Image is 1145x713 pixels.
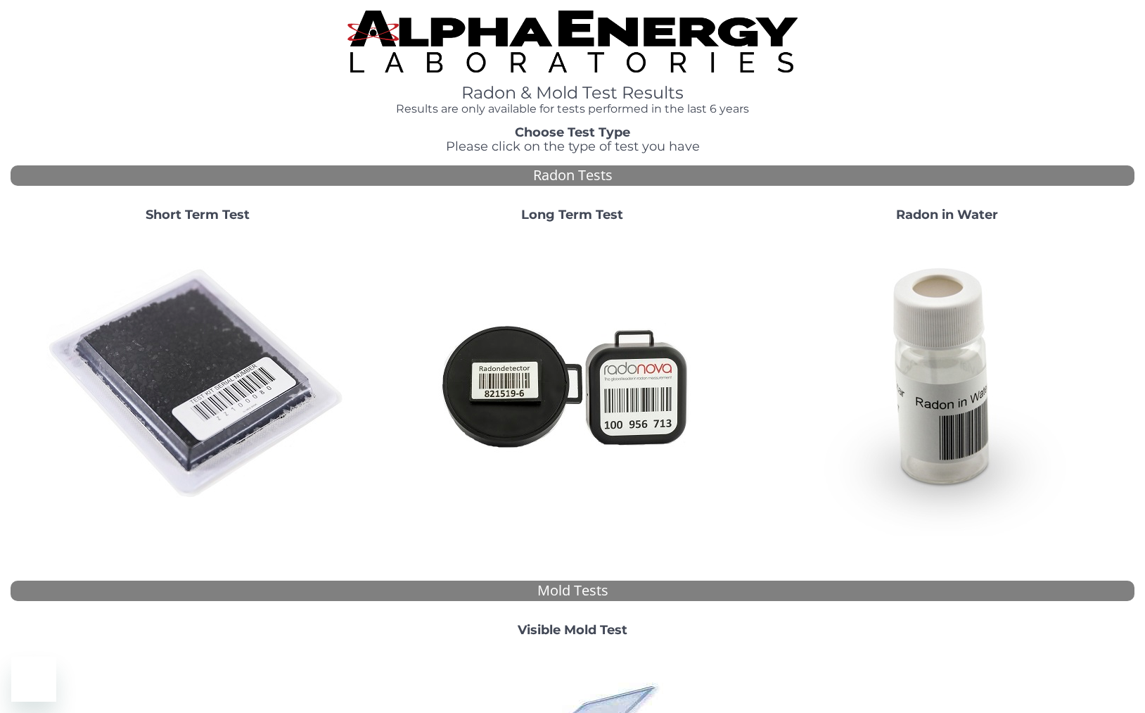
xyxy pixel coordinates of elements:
img: TightCrop.jpg [347,11,797,72]
h1: Radon & Mold Test Results [347,84,797,102]
strong: Choose Test Type [515,125,630,140]
img: Radtrak2vsRadtrak3.jpg [421,233,724,536]
strong: Long Term Test [521,207,623,222]
img: RadoninWater.jpg [796,233,1099,536]
img: ShortTerm.jpg [46,233,349,536]
h4: Results are only available for tests performed in the last 6 years [347,103,797,115]
div: Radon Tests [11,165,1134,186]
div: Mold Tests [11,581,1134,601]
strong: Short Term Test [146,207,250,222]
iframe: Button to launch messaging window [11,657,56,702]
strong: Visible Mold Test [518,622,627,638]
span: Please click on the type of test you have [446,139,700,154]
strong: Radon in Water [896,207,998,222]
